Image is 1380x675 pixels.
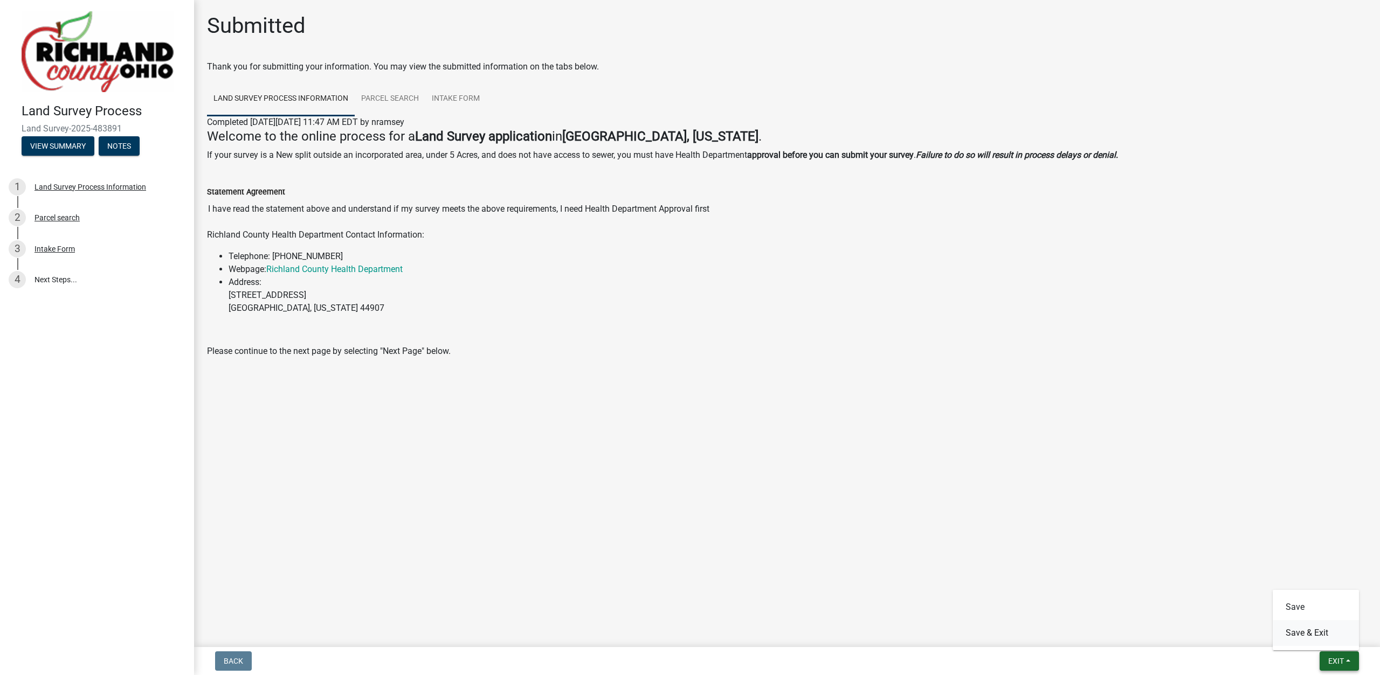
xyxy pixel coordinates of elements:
a: Intake Form [425,82,486,116]
button: Back [215,651,252,671]
p: Please continue to the next page by selecting "Next Page" below. [207,345,1367,358]
strong: [GEOGRAPHIC_DATA], [US_STATE] [562,129,758,144]
a: Parcel search [355,82,425,116]
strong: Failure to do so will result in process delays or denial. [916,150,1118,160]
span: Land Survey-2025-483891 [22,123,172,134]
a: Richland County Health Department [266,264,403,274]
p: If your survey is a New split outside an incorporated area, under 5 Acres, and does not have acce... [207,149,1367,162]
button: Save & Exit [1273,620,1359,646]
label: Statement Agreement [207,189,285,196]
div: Intake Form [34,245,75,253]
strong: Land Survey application [415,129,552,144]
strong: approval before you can submit your survey [747,150,914,160]
button: Exit [1320,651,1359,671]
li: Telephone: [PHONE_NUMBER] [229,250,1367,263]
button: Notes [99,136,140,156]
span: Exit [1328,657,1344,665]
wm-modal-confirm: Summary [22,142,94,151]
img: Richland County, Ohio [22,11,174,92]
div: 1 [9,178,26,196]
div: Parcel search [34,214,80,221]
a: Land Survey Process Information [207,82,355,116]
h4: Welcome to the online process for a in . [207,129,1367,144]
div: Exit [1273,590,1359,650]
h1: Submitted [207,13,306,39]
button: Save [1273,594,1359,620]
button: View Summary [22,136,94,156]
div: Thank you for submitting your information. You may view the submitted information on the tabs below. [207,60,1367,73]
li: Address: [STREET_ADDRESS] [GEOGRAPHIC_DATA], [US_STATE] 44907 [229,276,1367,315]
div: 4 [9,271,26,288]
wm-modal-confirm: Notes [99,142,140,151]
li: Webpage: [229,263,1367,276]
h4: Land Survey Process [22,103,185,119]
span: Completed [DATE][DATE] 11:47 AM EDT by nramsey [207,117,404,127]
div: Land Survey Process Information [34,183,146,191]
div: 2 [9,209,26,226]
p: Richland County Health Department Contact Information: [207,228,1367,241]
div: 3 [9,240,26,258]
span: Back [224,657,243,665]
